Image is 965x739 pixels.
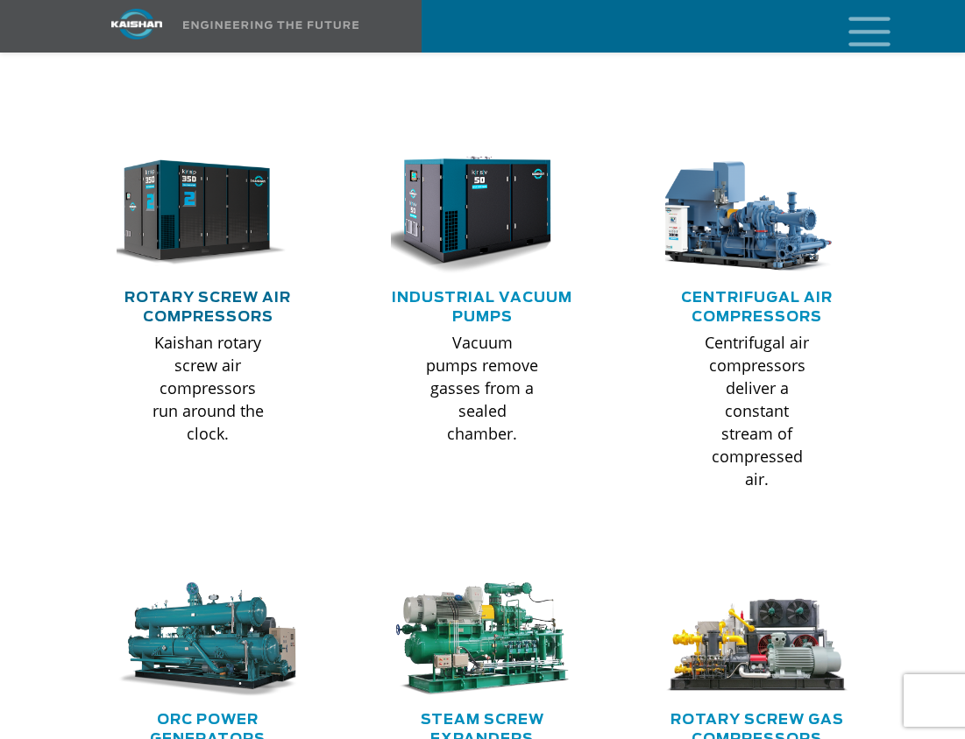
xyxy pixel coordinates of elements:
img: machine [391,582,575,697]
div: thumb-centrifugal-compressor [665,151,848,275]
p: Kaishan rotary screw air compressors run around the clock. [152,331,265,445]
a: mobile menu [841,11,871,41]
a: Centrifugal Air Compressors [681,291,833,324]
img: kaishan logo [71,9,202,39]
div: krsp350 [117,151,300,275]
div: machine [665,582,848,697]
a: Rotary Screw Air Compressors [124,291,291,324]
img: thumb-centrifugal-compressor [652,151,836,275]
img: krsp350 [103,151,287,275]
div: machine [391,582,574,697]
p: Vacuum pumps remove gasses from a sealed chamber. [426,331,539,445]
img: machine [117,582,301,697]
p: Centrifugal air compressors deliver a constant stream of compressed air. [700,331,813,490]
a: Industrial Vacuum Pumps [392,291,572,324]
img: krsv50 [378,151,562,275]
img: Engineering the future [183,21,358,29]
div: krsv50 [391,151,574,275]
img: machine [665,582,849,697]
